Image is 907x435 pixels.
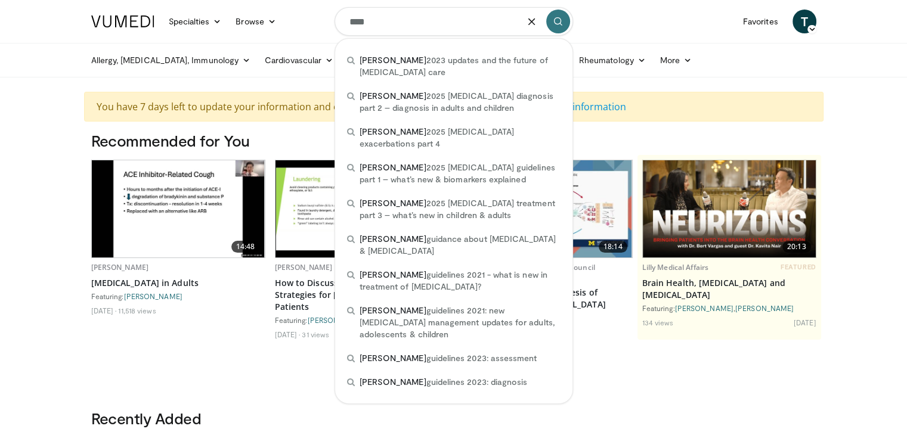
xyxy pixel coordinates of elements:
[275,262,333,272] a: [PERSON_NAME]
[642,277,816,301] a: Brain Health, [MEDICAL_DATA] and [MEDICAL_DATA]
[360,91,426,101] span: [PERSON_NAME]
[642,303,816,313] div: Featuring: ,
[360,269,561,293] span: guidelines 2021 - what is new in treatment of [MEDICAL_DATA]?
[275,160,448,257] img: 80609b7e-5251-4c2f-a24e-279857797b77.620x360_q85_upscale.jpg
[84,48,258,72] a: Allergy, [MEDICAL_DATA], Immunology
[360,126,561,150] span: 2025 [MEDICAL_DATA] exacerbations part 4
[675,304,733,312] a: [PERSON_NAME]
[124,292,182,300] a: [PERSON_NAME]
[92,160,265,257] img: 11950cd4-d248-4755-8b98-ec337be04c84.620x360_q85_upscale.jpg
[91,409,816,428] h3: Recently Added
[599,241,627,253] span: 18:14
[794,318,816,327] li: [DATE]
[91,262,149,272] a: [PERSON_NAME]
[736,10,785,33] a: Favorites
[572,48,653,72] a: Rheumatology
[653,48,699,72] a: More
[275,330,301,339] li: [DATE]
[91,306,117,315] li: [DATE]
[360,305,426,315] span: [PERSON_NAME]
[91,15,154,27] img: VuMedi Logo
[360,376,528,388] span: guidelines 2023: diagnosis
[360,353,426,363] span: [PERSON_NAME]
[360,234,426,244] span: [PERSON_NAME]
[642,262,709,272] a: Lilly Medical Affairs
[91,131,816,150] h3: Recommended for You
[782,241,811,253] span: 20:13
[793,10,816,33] a: T
[360,161,561,185] span: 2025 [MEDICAL_DATA] guidelines part 1 – what’s new & biomarkers explained
[360,126,426,136] span: [PERSON_NAME]
[275,160,448,257] a: 12:41
[335,7,573,36] input: Search topics, interventions
[118,306,156,315] li: 11,518 views
[228,10,283,33] a: Browse
[91,291,265,301] div: Featuring:
[735,304,794,312] a: [PERSON_NAME]
[360,90,561,114] span: 2025 [MEDICAL_DATA] diagnosis part 2 – diagnosis in adults and children
[781,263,816,271] span: FEATURED
[360,198,426,208] span: [PERSON_NAME]
[302,330,329,339] li: 31 views
[643,160,816,257] a: 20:13
[360,54,561,78] span: 2023 updates and the future of [MEDICAL_DATA] care
[360,233,561,257] span: guidance about [MEDICAL_DATA] & [MEDICAL_DATA]
[360,162,426,172] span: [PERSON_NAME]
[258,48,340,72] a: Cardiovascular
[643,160,816,257] img: ca157f26-4c4a-49fd-8611-8e91f7be245d.png.620x360_q85_upscale.jpg
[84,92,824,122] div: You have 7 days left to update your information and complete your registration.
[91,277,265,289] a: [MEDICAL_DATA] in Adults
[308,316,366,324] a: [PERSON_NAME]
[360,304,561,340] span: guidelines 2021: new [MEDICAL_DATA] management updates for adults, adolescents & children
[275,315,449,325] div: Featuring:
[360,55,426,65] span: [PERSON_NAME]
[275,277,449,313] a: How to Discuss Environmental Mitigation Strategies for [MEDICAL_DATA] With Patients
[231,241,260,253] span: 14:48
[360,377,426,387] span: [PERSON_NAME]
[360,352,537,364] span: guidelines 2023: assessment
[642,318,674,327] li: 134 views
[360,269,426,279] span: [PERSON_NAME]
[92,160,265,257] a: 14:48
[360,197,561,221] span: 2025 [MEDICAL_DATA] treatment part 3 – what’s new in children & adults
[162,10,229,33] a: Specialties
